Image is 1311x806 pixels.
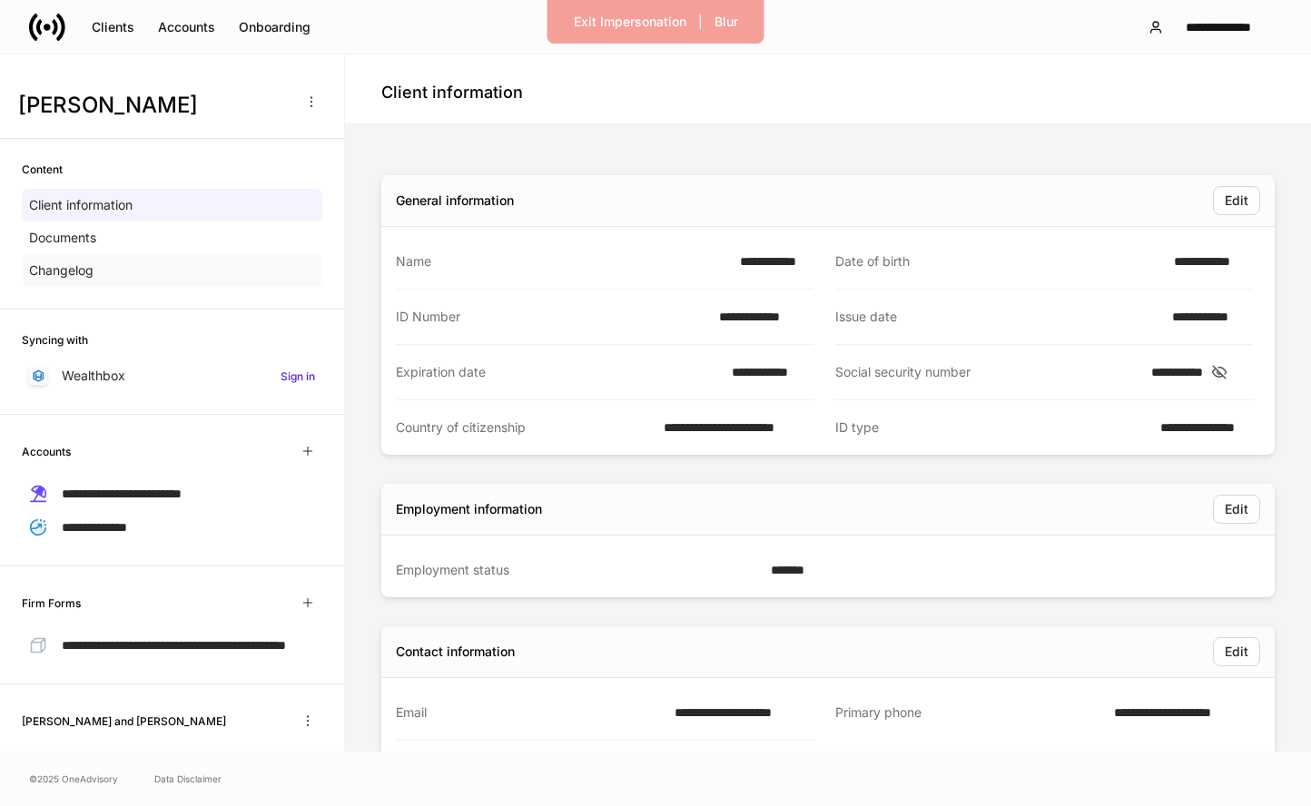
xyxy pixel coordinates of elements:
[835,252,1163,270] div: Date of birth
[562,7,698,36] button: Exit Impersonation
[835,418,1149,437] div: ID type
[18,91,290,120] h3: [PERSON_NAME]
[22,595,81,612] h6: Firm Forms
[22,254,322,287] a: Changelog
[29,772,118,786] span: © 2025 OneAdvisory
[22,713,226,730] h6: [PERSON_NAME] and [PERSON_NAME]
[239,18,310,36] div: Onboarding
[1213,495,1260,524] button: Edit
[1225,500,1248,518] div: Edit
[29,229,96,247] p: Documents
[62,367,125,385] p: Wealthbox
[396,561,760,579] div: Employment status
[396,418,653,437] div: Country of citizenship
[92,18,134,36] div: Clients
[1225,643,1248,661] div: Edit
[1213,637,1260,666] button: Edit
[29,261,94,280] p: Changelog
[22,443,71,460] h6: Accounts
[22,189,322,221] a: Client information
[22,161,63,178] h6: Content
[154,772,222,786] a: Data Disclaimer
[80,13,146,42] button: Clients
[281,368,315,385] h6: Sign in
[835,308,1161,326] div: Issue date
[396,308,708,326] div: ID Number
[22,359,322,392] a: WealthboxSign in
[703,7,750,36] button: Blur
[227,13,322,42] button: Onboarding
[381,82,523,103] h4: Client information
[396,192,514,210] div: General information
[715,13,738,31] div: Blur
[835,703,1103,722] div: Primary phone
[22,331,88,349] h6: Syncing with
[146,13,227,42] button: Accounts
[1225,192,1248,210] div: Edit
[396,252,729,270] div: Name
[396,703,664,722] div: Email
[22,221,322,254] a: Documents
[396,363,721,381] div: Expiration date
[396,643,515,661] div: Contact information
[835,363,1140,381] div: Social security number
[396,500,542,518] div: Employment information
[574,13,686,31] div: Exit Impersonation
[29,196,133,214] p: Client information
[1213,186,1260,215] button: Edit
[158,18,215,36] div: Accounts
